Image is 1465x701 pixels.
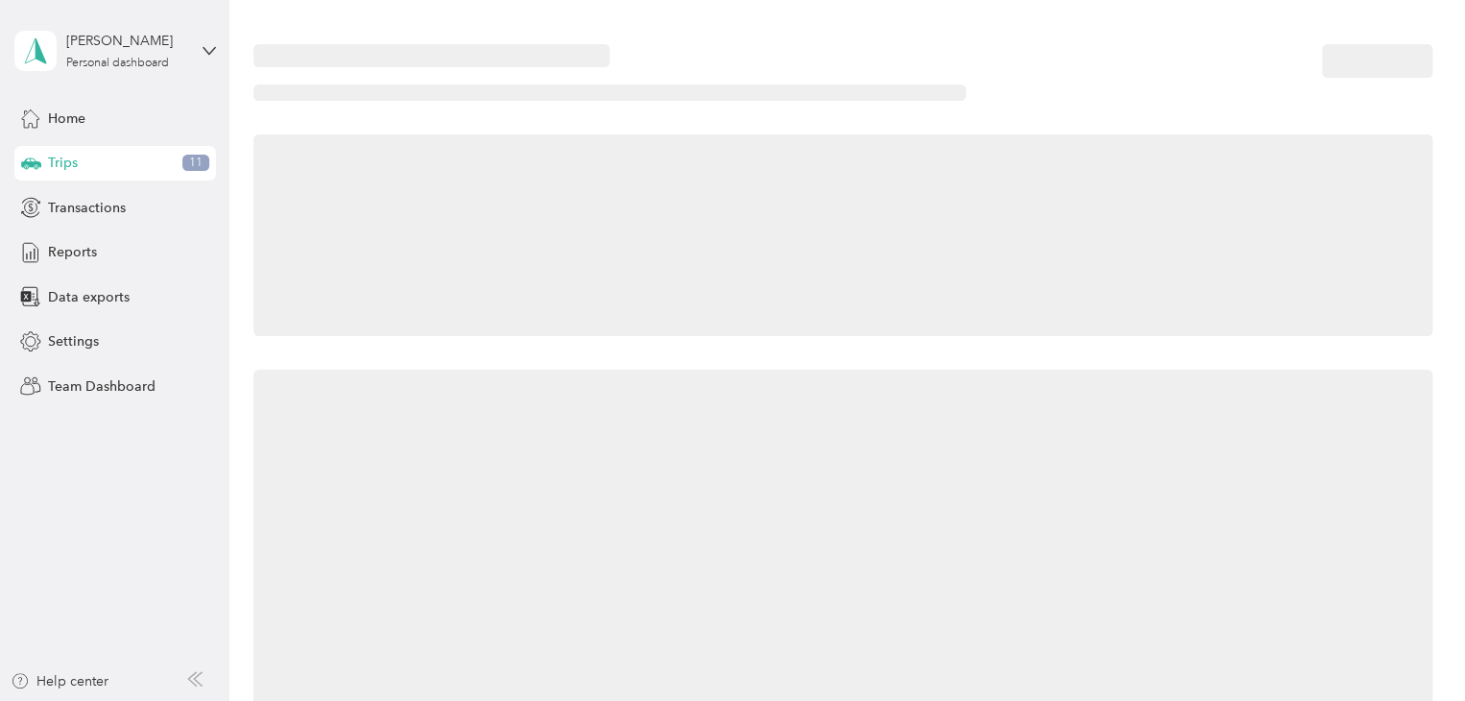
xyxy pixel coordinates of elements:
[182,155,209,172] span: 11
[48,109,85,129] span: Home
[11,671,108,691] button: Help center
[48,331,99,351] span: Settings
[66,58,169,69] div: Personal dashboard
[1357,593,1465,701] iframe: Everlance-gr Chat Button Frame
[48,287,130,307] span: Data exports
[48,198,126,218] span: Transactions
[66,31,186,51] div: [PERSON_NAME]
[48,376,156,397] span: Team Dashboard
[48,242,97,262] span: Reports
[48,153,78,173] span: Trips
